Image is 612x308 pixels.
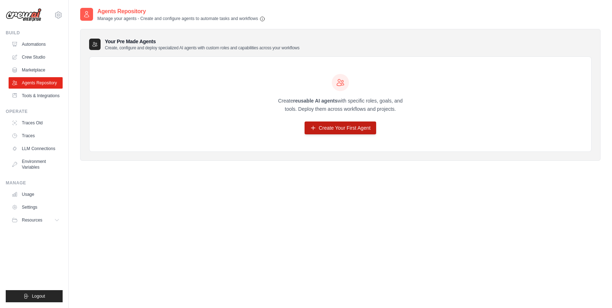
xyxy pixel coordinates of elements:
img: Logo [6,8,42,22]
div: Build [6,30,63,36]
a: Agents Repository [9,77,63,89]
a: Traces Old [9,117,63,129]
span: Resources [22,217,42,223]
a: Environment Variables [9,156,63,173]
a: Tools & Integrations [9,90,63,101]
a: Usage [9,189,63,200]
a: Traces [9,130,63,141]
a: Create Your First Agent [305,121,377,134]
a: LLM Connections [9,143,63,154]
a: Crew Studio [9,51,63,63]
a: Settings [9,202,63,213]
h3: Your Pre Made Agents [105,38,300,51]
p: Manage your agents - Create and configure agents to automate tasks and workflows [97,16,265,22]
a: Automations [9,39,63,50]
div: Manage [6,180,63,186]
div: Operate [6,109,63,114]
button: Logout [6,290,63,302]
p: Create with specific roles, goals, and tools. Deploy them across workflows and projects. [272,97,409,113]
p: Create, configure and deploy specialized AI agents with custom roles and capabilities across your... [105,45,300,51]
strong: reusable AI agents [293,98,337,104]
button: Resources [9,214,63,226]
h2: Agents Repository [97,7,265,16]
a: Marketplace [9,64,63,76]
span: Logout [32,293,45,299]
